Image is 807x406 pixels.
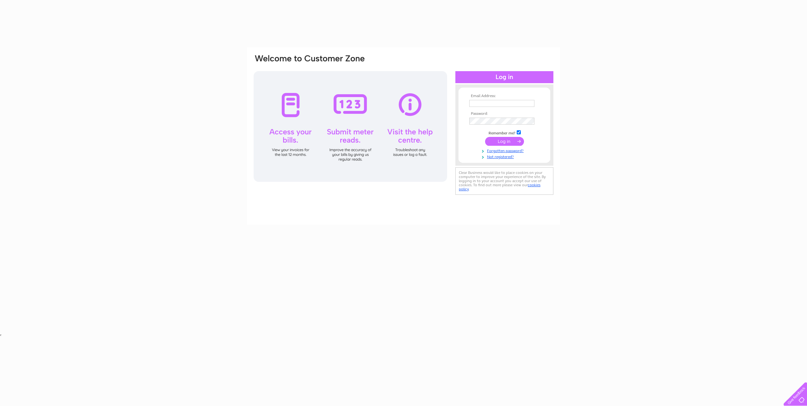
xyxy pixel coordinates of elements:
th: Email Address: [468,94,541,98]
a: cookies policy [459,183,540,191]
td: Remember me? [468,129,541,136]
a: Forgotten password? [469,147,541,153]
div: Clear Business would like to place cookies on your computer to improve your experience of the sit... [455,167,553,195]
th: Password: [468,112,541,116]
input: Submit [485,137,524,146]
a: Not registered? [469,153,541,159]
